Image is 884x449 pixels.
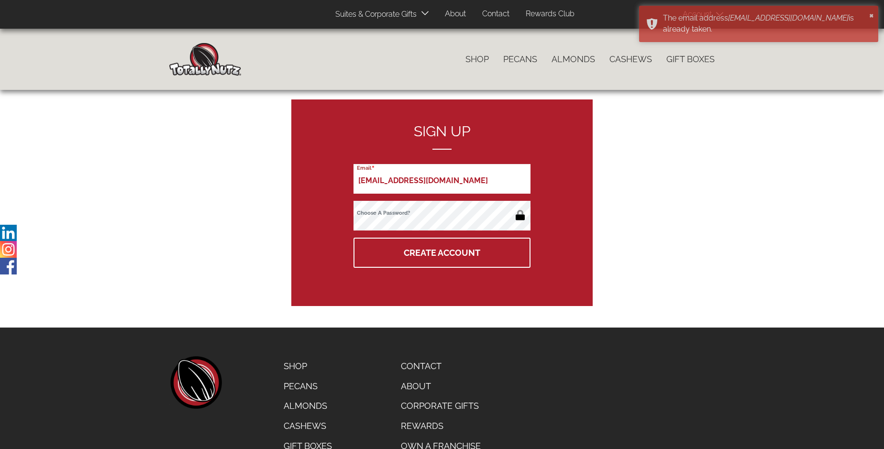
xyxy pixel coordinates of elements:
a: Contact [394,356,488,376]
h2: Sign up [354,123,530,150]
button: × [869,10,874,20]
a: About [394,376,488,396]
a: Pecans [276,376,339,396]
a: Rewards [394,416,488,436]
a: Contact [475,5,517,23]
a: Pecans [496,49,544,69]
em: [EMAIL_ADDRESS][DOMAIN_NAME] [728,13,849,22]
a: About [438,5,473,23]
a: Shop [276,356,339,376]
a: Suites & Corporate Gifts [328,5,420,24]
img: Home [169,43,241,76]
a: Cashews [276,416,339,436]
a: Almonds [276,396,339,416]
a: Shop [458,49,496,69]
div: The email address is already taken. [663,13,866,35]
button: Create Account [354,238,530,268]
a: Gift Boxes [659,49,722,69]
input: Email [354,164,530,194]
a: Almonds [544,49,602,69]
a: home [169,356,222,409]
a: Corporate Gifts [394,396,488,416]
a: Rewards Club [519,5,582,23]
a: Cashews [602,49,659,69]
